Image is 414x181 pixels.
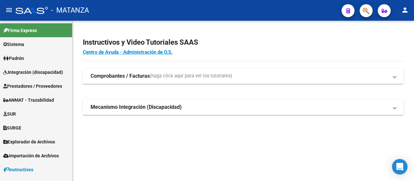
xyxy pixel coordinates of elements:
span: Sistema [3,41,24,48]
span: Integración (discapacidad) [3,69,63,76]
strong: Mecanismo Integración (Discapacidad) [91,104,182,111]
mat-icon: menu [5,6,13,14]
div: Open Intercom Messenger [392,159,408,175]
a: Centro de Ayuda - Administración de O.S. [83,49,172,55]
span: (haga click aquí para ver los tutoriales) [150,73,232,80]
mat-expansion-panel-header: Mecanismo Integración (Discapacidad) [83,99,404,115]
span: SUR [3,110,16,118]
span: Explorador de Archivos [3,138,55,145]
span: Prestadores / Proveedores [3,83,62,90]
span: Importación de Archivos [3,152,59,159]
span: ANMAT - Trazabilidad [3,96,54,104]
mat-expansion-panel-header: Comprobantes / Facturas(haga click aquí para ver los tutoriales) [83,68,404,84]
span: SURGE [3,124,21,131]
mat-icon: person [401,6,409,14]
h2: Instructivos y Video Tutoriales SAAS [83,36,404,49]
strong: Comprobantes / Facturas [91,73,150,80]
span: - MATANZA [51,3,89,17]
span: Firma Express [3,27,37,34]
span: Instructivos [3,166,33,173]
span: Padrón [3,55,24,62]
